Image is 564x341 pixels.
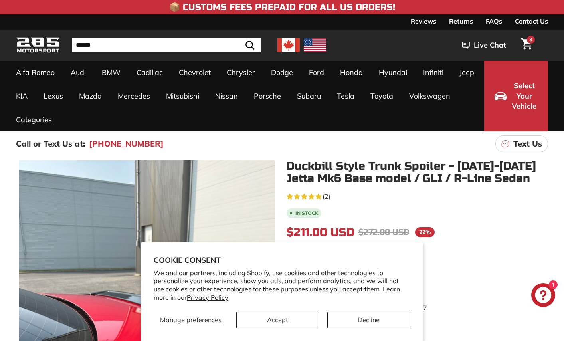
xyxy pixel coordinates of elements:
a: Volkswagen [401,84,458,108]
a: Mercedes [110,84,158,108]
a: Nissan [207,84,246,108]
inbox-online-store-chat: Shopify online store chat [529,283,558,309]
span: $272.00 USD [358,227,409,237]
a: Ford [301,61,332,84]
a: Dodge [263,61,301,84]
span: Live Chat [474,40,506,50]
span: Select Your Vehicle [511,81,538,111]
a: BMW [94,61,129,84]
a: Audi [63,61,94,84]
a: Chrysler [219,61,263,84]
a: Honda [332,61,371,84]
span: Manage preferences [160,316,222,324]
span: 3 [529,36,532,42]
a: Porsche [246,84,289,108]
a: FAQs [486,14,502,28]
p: Text Us [513,138,542,150]
a: Alfa Romeo [8,61,63,84]
input: Search [72,38,261,52]
p: Call or Text Us at: [16,138,85,150]
a: Categories [8,108,60,131]
a: KIA [8,84,36,108]
span: (2) [323,192,330,201]
a: Lexus [36,84,71,108]
span: $211.00 USD [287,226,354,239]
a: Tesla [329,84,362,108]
a: Contact Us [515,14,548,28]
button: Accept [236,312,319,328]
a: Subaru [289,84,329,108]
a: Reviews [411,14,436,28]
button: Manage preferences [154,312,228,328]
a: Mazda [71,84,110,108]
a: Hyundai [371,61,415,84]
a: Chevrolet [171,61,219,84]
a: Cadillac [129,61,171,84]
button: Live Chat [451,35,517,55]
a: [PHONE_NUMBER] [89,138,164,150]
h1: Duckbill Style Trunk Spoiler - [DATE]-[DATE] Jetta Mk6 Base model / GLI / R-Line Sedan [287,160,548,185]
b: In stock [295,211,318,216]
a: 5.0 rating (2 votes) [287,191,548,201]
a: Infiniti [415,61,451,84]
button: Select Your Vehicle [484,61,548,131]
p: We and our partners, including Shopify, use cookies and other technologies to personalize your ex... [154,269,410,302]
button: Decline [327,312,410,328]
a: Toyota [362,84,401,108]
h2: Cookie consent [154,255,410,265]
a: Cart [517,32,537,59]
a: Privacy Policy [187,293,228,301]
h4: 📦 Customs Fees Prepaid for All US Orders! [169,2,395,12]
span: 22% [415,227,435,237]
a: Returns [449,14,473,28]
img: Logo_285_Motorsport_areodynamics_components [16,36,60,55]
a: Text Us [495,135,548,152]
a: Mitsubishi [158,84,207,108]
a: Jeep [451,61,482,84]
